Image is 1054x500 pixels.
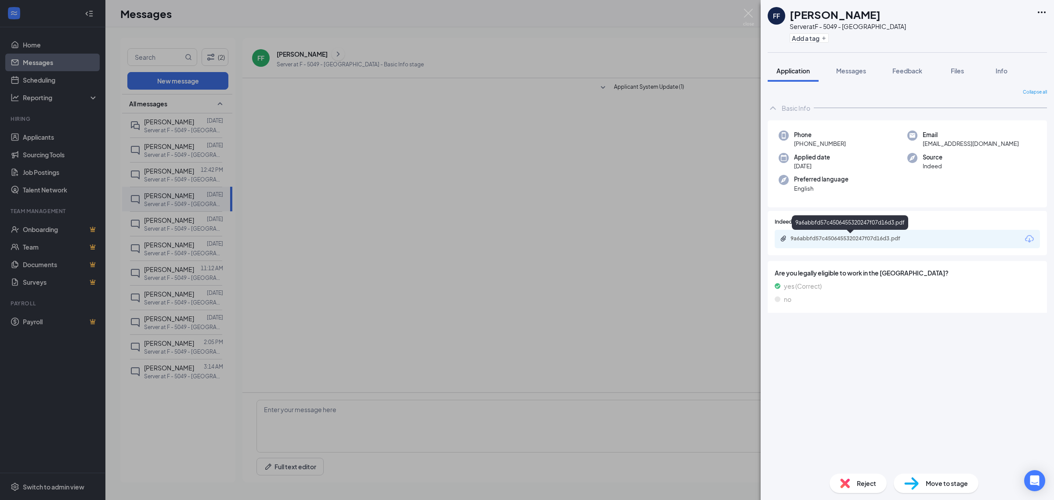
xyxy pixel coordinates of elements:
svg: Paperclip [780,235,787,242]
span: Feedback [892,67,922,75]
span: Messages [836,67,866,75]
span: Info [996,67,1007,75]
span: Preferred language [794,175,848,184]
svg: Download [1024,234,1035,244]
span: [PHONE_NUMBER] [794,139,846,148]
svg: Ellipses [1036,7,1047,18]
div: 9a6abbfd57c4506455320247f07d16d3.pdf [792,215,908,230]
span: Collapse all [1023,89,1047,96]
svg: Plus [821,36,827,41]
span: Indeed [923,162,942,170]
div: Server at F - 5049 - [GEOGRAPHIC_DATA] [790,22,906,31]
span: Files [951,67,964,75]
span: Are you legally eligible to work in the [GEOGRAPHIC_DATA]? [775,268,1040,278]
span: Source [923,153,942,162]
span: English [794,184,848,193]
a: Paperclip9a6abbfd57c4506455320247f07d16d3.pdf [780,235,922,243]
h1: [PERSON_NAME] [790,7,881,22]
span: Email [923,130,1019,139]
span: Move to stage [926,478,968,488]
div: FF [773,11,780,20]
span: Application [776,67,810,75]
span: yes (Correct) [784,281,822,291]
span: [DATE] [794,162,830,170]
div: Basic Info [782,104,810,112]
span: Applied date [794,153,830,162]
span: Indeed Resume [775,218,813,226]
span: Phone [794,130,846,139]
svg: ChevronUp [768,103,778,113]
div: Open Intercom Messenger [1024,470,1045,491]
span: [EMAIL_ADDRESS][DOMAIN_NAME] [923,139,1019,148]
button: PlusAdd a tag [790,33,829,43]
span: Reject [857,478,876,488]
div: 9a6abbfd57c4506455320247f07d16d3.pdf [790,235,913,242]
span: no [784,294,791,304]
